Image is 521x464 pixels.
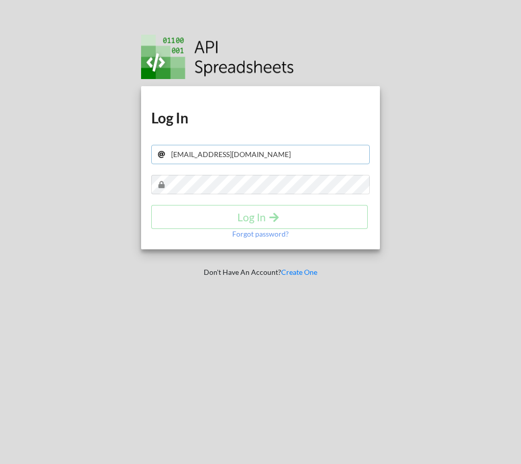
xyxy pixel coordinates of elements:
[141,35,294,79] img: Logo.png
[134,267,387,277] p: Don't Have An Account?
[151,145,370,164] input: Your Email
[281,268,317,276] a: Create One
[232,229,289,239] p: Forgot password?
[151,109,370,127] h1: Log In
